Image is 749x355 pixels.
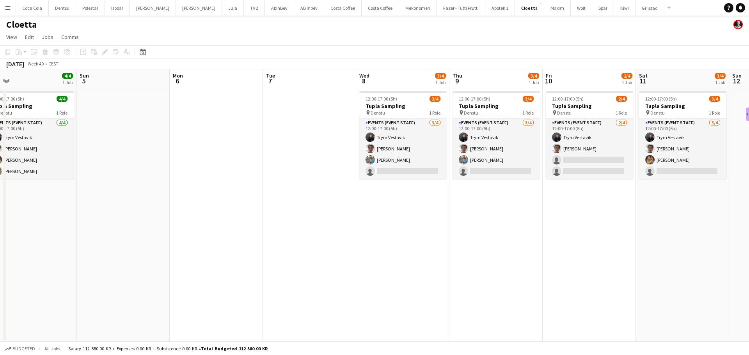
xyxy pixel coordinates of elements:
button: Polestar [76,0,105,16]
button: [PERSON_NAME] [130,0,176,16]
div: Salary 112 580.00 KR + Expenses 0.00 KR + Subsistence 0.00 KR = [68,346,268,351]
span: Jobs [42,34,53,41]
app-user-avatar: Martin Torstensen [733,20,743,29]
button: Kiwi [614,0,635,16]
span: Edit [25,34,34,41]
span: View [6,34,17,41]
button: TV 2 [244,0,265,16]
button: AbInBev [265,0,294,16]
span: Total Budgeted 112 580.00 KR [201,346,268,351]
div: CEST [48,61,59,67]
a: View [3,32,20,42]
button: AB Inbev [294,0,324,16]
button: Spar [592,0,614,16]
a: Edit [22,32,37,42]
a: Comms [58,32,82,42]
button: Costa Coffee [324,0,362,16]
button: Coca Cola [16,0,49,16]
button: Cloetta [515,0,544,16]
button: Grilstad [635,0,664,16]
span: All jobs [43,346,62,351]
span: Comms [61,34,79,41]
button: Maxim [544,0,571,16]
button: Wolt [571,0,592,16]
button: Mekonomen [399,0,437,16]
button: Budgeted [4,344,36,353]
div: [DATE] [6,60,24,68]
button: Fazer - Tutti Frutti [437,0,485,16]
button: Apotek 1 [485,0,515,16]
span: Budgeted [12,346,35,351]
button: Isobar [105,0,130,16]
h1: Cloetta [6,19,37,30]
button: Costa Coffee [362,0,399,16]
button: Dentsu [49,0,76,16]
span: Week 40 [26,61,45,67]
button: Jula [222,0,244,16]
button: [PERSON_NAME] [176,0,222,16]
a: Jobs [39,32,57,42]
